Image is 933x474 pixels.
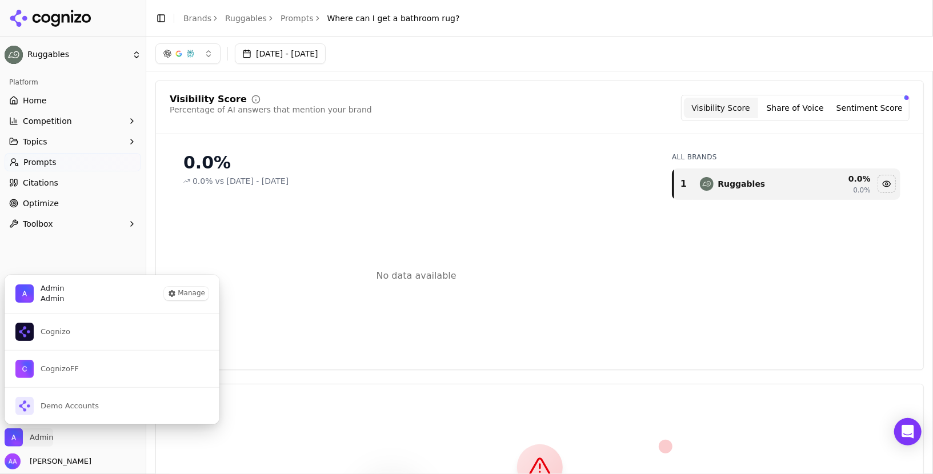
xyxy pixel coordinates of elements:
img: CognizoFF [15,360,34,378]
div: Open Intercom Messenger [894,418,922,445]
div: Admin is active [5,275,219,424]
img: Ruggables [5,46,23,64]
button: Sentiment Score [832,98,907,118]
button: Share of Voice [758,98,832,118]
button: Open user button [5,453,91,469]
span: Where can I get a bathroom rug? [327,13,460,24]
span: 0.0% [853,186,871,195]
span: Competition [23,115,72,127]
img: Demo Accounts [15,397,34,415]
span: [PERSON_NAME] [25,456,91,467]
span: CognizoFF [41,364,79,374]
a: Brands [183,14,211,23]
div: Data table [672,168,900,200]
span: vs [DATE] - [DATE] [215,175,289,187]
span: Citations [23,177,58,188]
img: Admin [5,428,23,447]
span: Prompts [23,156,57,168]
nav: breadcrumb [183,13,459,24]
div: All Brands [672,152,900,162]
span: Ruggables [27,50,127,60]
span: Admin [41,283,64,294]
div: Ruggables [718,178,766,190]
span: 0.0% [193,175,213,187]
span: Optimize [23,198,59,209]
button: Visibility Score [684,98,758,118]
button: Close organization switcher [5,428,53,447]
a: Ruggables [225,13,267,24]
span: Admin [41,294,64,304]
img: Alp Aysan [5,453,21,469]
span: Home [23,95,46,106]
div: No data available [377,269,457,283]
div: Percentage of AI answers that mention your brand [170,104,372,115]
span: Topics [23,136,47,147]
div: Visibility Score [170,95,247,104]
div: List of all organization memberships [4,313,220,424]
button: [DATE] - [DATE] [235,43,326,64]
div: Platform [5,73,141,91]
img: Admin [15,284,34,303]
img: ruggables [700,177,714,191]
div: 1 [679,177,688,191]
div: 0.0 % [812,173,871,184]
span: Demo Accounts [41,401,99,411]
a: Prompts [281,13,314,24]
span: Admin [30,432,53,443]
span: Toolbox [23,218,53,230]
img: Cognizo [15,323,34,341]
div: 0.0% [183,152,649,173]
span: Cognizo [41,327,70,337]
button: Hide ruggables data [878,175,896,193]
button: Manage [164,287,209,300]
